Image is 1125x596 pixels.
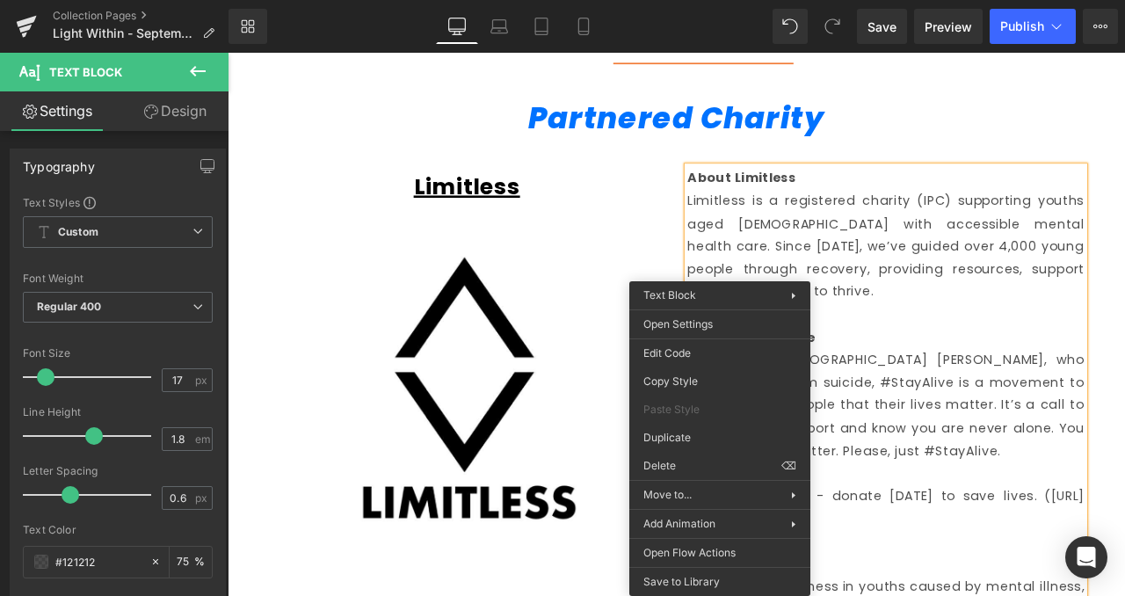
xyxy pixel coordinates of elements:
[643,574,796,590] span: Save to Library
[545,512,1015,566] p: Support our work - donate [DATE] to save lives. ([URL][DOMAIN_NAME])
[53,26,195,40] span: Light Within - September Campaign
[1000,19,1044,33] span: Publish
[170,547,212,578] div: %
[221,140,346,178] a: Limitless
[990,9,1076,44] button: Publish
[643,516,791,532] span: Add Animation
[195,492,210,504] span: px
[229,9,267,44] a: New Library
[478,9,520,44] a: Laptop
[643,430,796,446] span: Duplicate
[49,65,122,79] span: Text Block
[23,465,213,477] div: Letter Spacing
[195,433,210,445] span: em
[23,273,213,285] div: Font Weight
[118,91,232,131] a: Design
[356,53,708,102] i: Partnered Charity
[643,458,781,474] span: Delete
[436,9,478,44] a: Desktop
[773,9,808,44] button: Undo
[545,163,1015,297] p: Limitless is a registered charity (IPC) supporting youths aged [DEMOGRAPHIC_DATA] with accessible...
[53,9,229,23] a: Collection Pages
[815,9,850,44] button: Redo
[643,345,796,361] span: Edit Code
[1083,9,1118,44] button: More
[867,18,896,36] span: Save
[643,288,696,302] span: Text Block
[23,524,213,536] div: Text Color
[925,18,972,36] span: Preview
[781,458,796,474] span: ⌫
[23,195,213,209] div: Text Styles
[58,225,98,240] b: Custom
[545,138,674,159] strong: About Limitless
[643,374,796,389] span: Copy Style
[520,9,562,44] a: Tablet
[643,316,796,332] span: Open Settings
[23,347,213,360] div: Font Size
[23,149,95,174] div: Typography
[643,487,791,503] span: Move to...
[914,9,983,44] a: Preview
[23,406,213,418] div: Line Height
[545,327,696,348] strong: About #StayAlive
[562,9,605,44] a: Mobile
[643,402,796,418] span: Paste Style
[37,300,102,313] b: Regular 400
[1065,536,1107,578] div: Open Intercom Messenger
[55,552,142,571] input: Color
[195,374,210,386] span: px
[643,545,796,561] span: Open Flow Actions
[545,351,1015,485] p: Inspired by [DEMOGRAPHIC_DATA] [PERSON_NAME], who passed away from suicide, #StayAlive is a movem...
